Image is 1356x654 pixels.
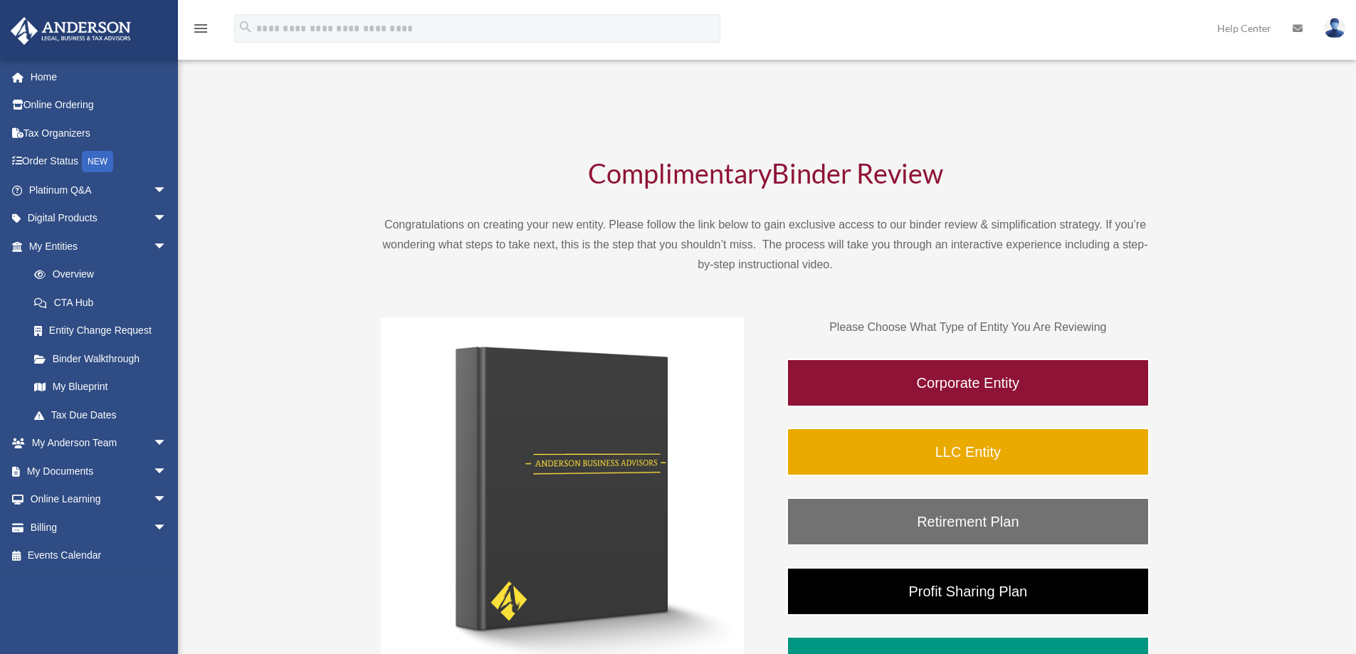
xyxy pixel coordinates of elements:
[10,119,189,147] a: Tax Organizers
[153,204,182,233] span: arrow_drop_down
[153,176,182,205] span: arrow_drop_down
[10,457,189,485] a: My Documentsarrow_drop_down
[10,485,189,514] a: Online Learningarrow_drop_down
[10,91,189,120] a: Online Ordering
[192,20,209,37] i: menu
[787,567,1150,616] a: Profit Sharing Plan
[6,17,135,45] img: Anderson Advisors Platinum Portal
[20,344,182,373] a: Binder Walkthrough
[153,232,182,261] span: arrow_drop_down
[192,25,209,37] a: menu
[10,542,189,570] a: Events Calendar
[381,215,1150,275] p: Congratulations on creating your new entity. Please follow the link below to gain exclusive acces...
[20,260,189,289] a: Overview
[20,288,189,317] a: CTA Hub
[588,157,772,189] span: Complimentary
[787,317,1150,337] p: Please Choose What Type of Entity You Are Reviewing
[10,513,189,542] a: Billingarrow_drop_down
[153,513,182,542] span: arrow_drop_down
[153,485,182,515] span: arrow_drop_down
[10,429,189,458] a: My Anderson Teamarrow_drop_down
[82,151,113,172] div: NEW
[20,317,189,345] a: Entity Change Request
[1324,18,1345,38] img: User Pic
[787,497,1150,546] a: Retirement Plan
[10,232,189,260] a: My Entitiesarrow_drop_down
[153,457,182,486] span: arrow_drop_down
[10,176,189,204] a: Platinum Q&Aarrow_drop_down
[20,373,189,401] a: My Blueprint
[20,401,189,429] a: Tax Due Dates
[772,157,943,189] span: Binder Review
[787,359,1150,407] a: Corporate Entity
[10,63,189,91] a: Home
[10,204,189,233] a: Digital Productsarrow_drop_down
[787,428,1150,476] a: LLC Entity
[238,19,253,35] i: search
[10,147,189,176] a: Order StatusNEW
[153,429,182,458] span: arrow_drop_down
